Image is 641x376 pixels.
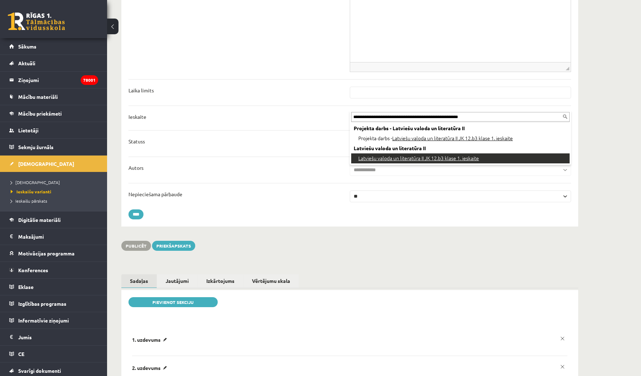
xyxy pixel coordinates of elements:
span: Latviešu valoda un literatūra II JK 12.b3 klase 1. ieskaite [392,134,513,142]
div: Projekta darbs - [351,133,570,143]
body: Bagātinātā teksta redaktors, wiswyg-editor-test-version-8281 [7,7,213,15]
div: Projekta darbs - Latviešu valoda un literatūra II [351,123,570,133]
span: Latviešu valoda un literatūra II JK 12.b3 klase 1. ieskaite [358,154,479,162]
div: Latviešu valoda un literatūra II [351,143,570,153]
